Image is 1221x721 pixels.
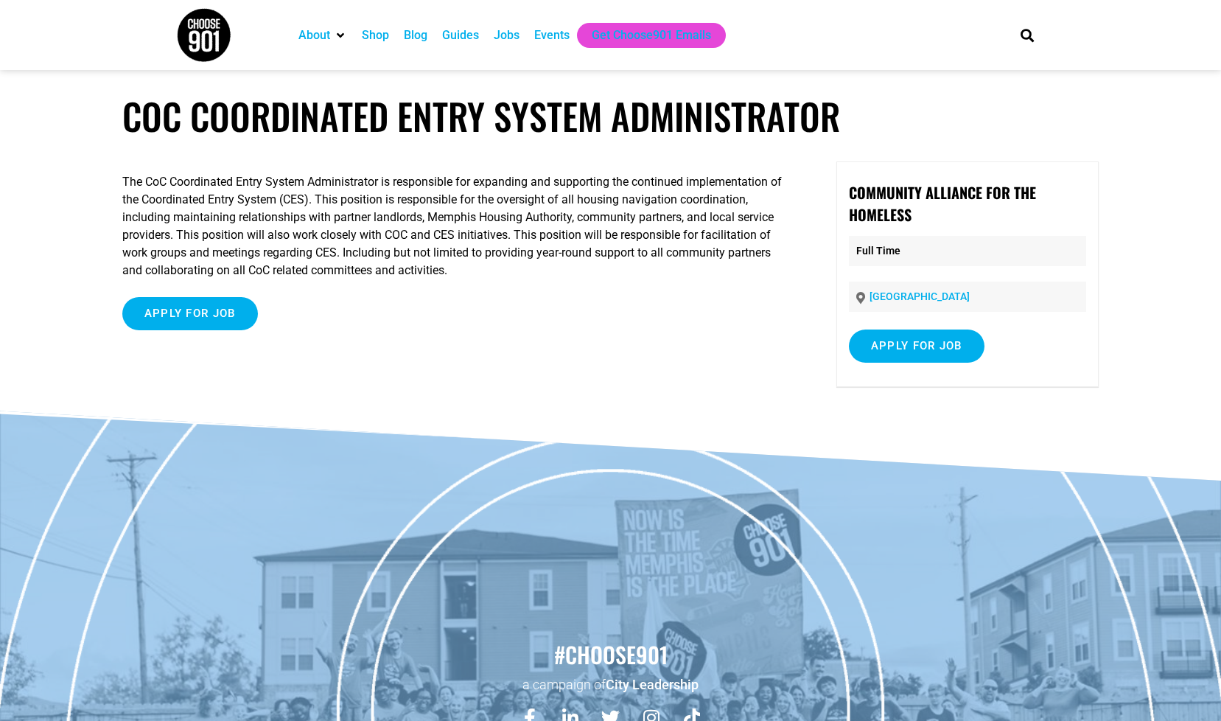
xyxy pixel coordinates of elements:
[1015,23,1039,47] div: Search
[849,236,1086,266] p: Full Time
[122,94,1099,138] h1: CoC Coordinated Entry System Administrator
[534,27,570,44] a: Events
[291,23,354,48] div: About
[404,27,427,44] a: Blog
[592,27,711,44] a: Get Choose901 Emails
[122,297,258,330] input: Apply for job
[494,27,519,44] a: Jobs
[7,639,1214,670] h2: #choose901
[849,330,984,363] input: Apply for job
[870,290,970,302] a: [GEOGRAPHIC_DATA]
[7,675,1214,694] p: a campaign of
[122,173,788,279] p: The CoC Coordinated Entry System Administrator is responsible for expanding and supporting the co...
[849,181,1036,226] strong: Community Alliance for the Homeless
[362,27,389,44] a: Shop
[606,677,699,692] a: City Leadership
[291,23,996,48] nav: Main nav
[298,27,330,44] a: About
[442,27,479,44] a: Guides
